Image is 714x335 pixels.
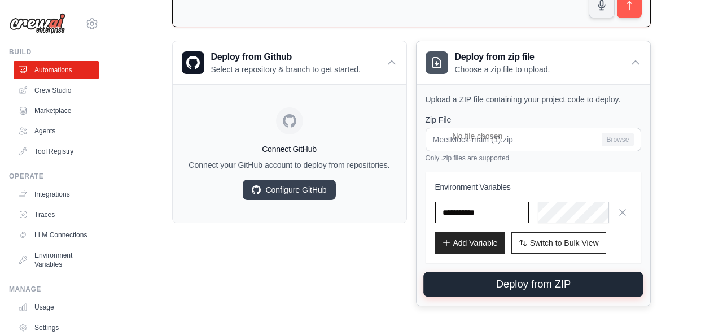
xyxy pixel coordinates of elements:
[14,81,99,99] a: Crew Studio
[426,114,641,125] label: Zip File
[14,246,99,273] a: Environment Variables
[243,180,335,200] a: Configure GitHub
[435,232,505,254] button: Add Variable
[182,143,397,155] h4: Connect GitHub
[9,285,99,294] div: Manage
[14,61,99,79] a: Automations
[435,181,632,193] h3: Environment Variables
[9,172,99,181] div: Operate
[455,64,550,75] p: Choose a zip file to upload.
[9,47,99,56] div: Build
[14,298,99,316] a: Usage
[511,232,606,254] button: Switch to Bulk View
[658,281,714,335] iframe: Chat Widget
[14,185,99,203] a: Integrations
[426,128,641,151] input: MeetMock-main (1).zip Browse
[14,102,99,120] a: Marketplace
[426,154,641,163] p: Only .zip files are supported
[423,272,643,297] button: Deploy from ZIP
[530,237,599,249] span: Switch to Bulk View
[182,159,397,171] p: Connect your GitHub account to deploy from repositories.
[14,206,99,224] a: Traces
[211,64,361,75] p: Select a repository & branch to get started.
[14,122,99,140] a: Agents
[14,226,99,244] a: LLM Connections
[9,13,65,34] img: Logo
[426,94,641,105] p: Upload a ZIP file containing your project code to deploy.
[14,142,99,160] a: Tool Registry
[211,50,361,64] h3: Deploy from Github
[455,50,550,64] h3: Deploy from zip file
